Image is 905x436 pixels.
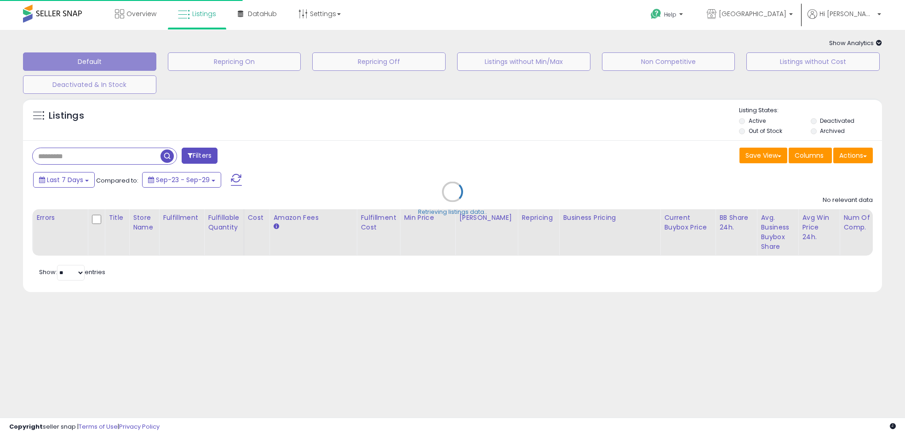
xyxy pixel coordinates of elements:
span: Show Analytics [829,39,882,47]
a: Help [643,1,692,30]
a: Hi [PERSON_NAME] [808,9,881,30]
div: Retrieving listings data.. [418,208,487,216]
button: Repricing On [168,52,301,71]
button: Deactivated & In Stock [23,75,156,94]
span: Overview [126,9,156,18]
button: Repricing Off [312,52,446,71]
button: Default [23,52,156,71]
button: Listings without Min/Max [457,52,590,71]
button: Non Competitive [602,52,735,71]
button: Listings without Cost [746,52,880,71]
i: Get Help [650,8,662,20]
span: DataHub [248,9,277,18]
span: Hi [PERSON_NAME] [819,9,875,18]
span: Help [664,11,676,18]
span: [GEOGRAPHIC_DATA] [719,9,786,18]
span: Listings [192,9,216,18]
